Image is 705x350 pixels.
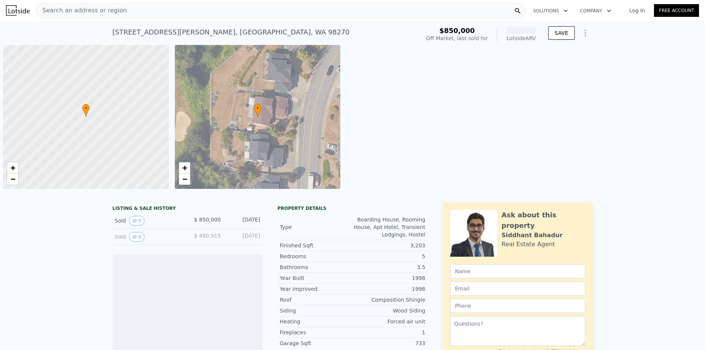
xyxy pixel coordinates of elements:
[194,233,221,239] span: $ 480,915
[129,216,145,226] button: View historical data
[548,26,574,40] button: SAVE
[280,285,353,293] div: Year Improved
[179,162,190,174] a: Zoom in
[11,174,15,184] span: −
[654,4,699,17] a: Free Account
[115,216,182,226] div: Sold
[353,242,425,249] div: 3,203
[439,27,475,34] span: $850,000
[353,263,425,271] div: 3.5
[194,217,221,223] span: $ 850,000
[353,285,425,293] div: 1998
[426,34,488,42] div: Off Market, last sold for
[502,231,563,240] div: Siddhant Bahadur
[254,104,262,117] div: •
[82,105,90,112] span: •
[280,329,353,336] div: Fireplaces
[578,25,593,40] button: Show Options
[527,4,574,18] button: Solutions
[113,205,263,213] div: LISTING & SALE HISTORY
[280,274,353,282] div: Year Built
[353,216,425,238] div: Boarding House, Rooming House, Apt Hotel, Transient Lodgings, Hostel
[115,232,182,242] div: Sold
[227,232,260,242] div: [DATE]
[353,296,425,304] div: Composition Shingle
[280,307,353,314] div: Siding
[450,264,585,278] input: Name
[353,318,425,325] div: Forced air unit
[574,4,617,18] button: Company
[36,6,127,15] span: Search an address or region
[280,242,353,249] div: Finished Sqft
[280,340,353,347] div: Garage Sqft
[179,174,190,185] a: Zoom out
[506,34,536,42] div: Lotside ARV
[353,340,425,347] div: 733
[11,163,15,172] span: +
[620,7,654,14] a: Log In
[450,299,585,313] input: Phone
[182,163,187,172] span: +
[450,281,585,296] input: Email
[280,318,353,325] div: Heating
[254,105,262,112] span: •
[353,253,425,260] div: 5
[278,205,428,211] div: Property details
[353,329,425,336] div: 1
[227,216,260,226] div: [DATE]
[502,210,585,231] div: Ask about this property
[280,223,353,231] div: Type
[182,174,187,184] span: −
[280,263,353,271] div: Bathrooms
[353,274,425,282] div: 1998
[6,5,30,16] img: Lotside
[280,296,353,304] div: Roof
[280,253,353,260] div: Bedrooms
[353,307,425,314] div: Wood Siding
[7,174,18,185] a: Zoom out
[113,27,350,37] div: [STREET_ADDRESS][PERSON_NAME] , [GEOGRAPHIC_DATA] , WA 98270
[129,232,145,242] button: View historical data
[82,104,90,117] div: •
[7,162,18,174] a: Zoom in
[502,240,555,249] div: Real Estate Agent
